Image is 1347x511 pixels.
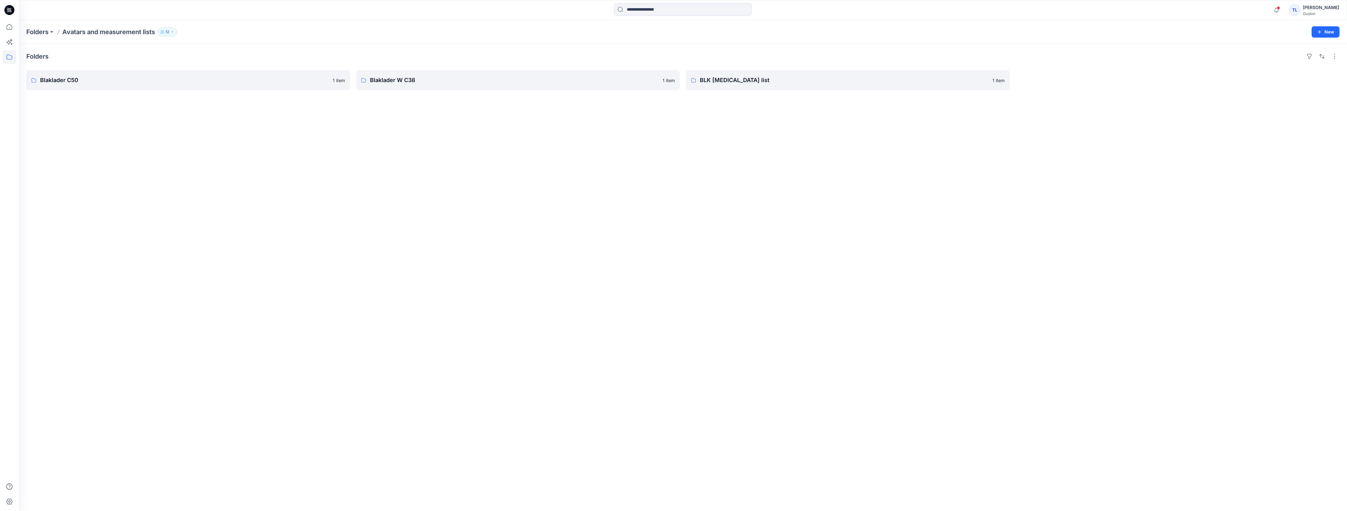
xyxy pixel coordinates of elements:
[40,76,329,85] p: Blaklader C50
[1303,11,1339,16] div: Guston
[26,28,49,36] a: Folders
[356,70,680,90] a: Blaklader W C381 item
[333,77,345,84] p: 1 item
[158,28,177,36] button: 12
[26,70,350,90] a: Blaklader C501 item
[686,70,1010,90] a: BLK [MEDICAL_DATA] list1 item
[663,77,675,84] p: 1 item
[370,76,659,85] p: Blaklader W C38
[700,76,989,85] p: BLK [MEDICAL_DATA] list
[165,29,169,35] p: 12
[62,28,155,36] p: Avatars and measurement lists
[1303,4,1339,11] div: [PERSON_NAME]
[1289,4,1300,16] div: TL
[992,77,1005,84] p: 1 item
[1312,26,1339,38] button: New
[26,53,49,60] h4: Folders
